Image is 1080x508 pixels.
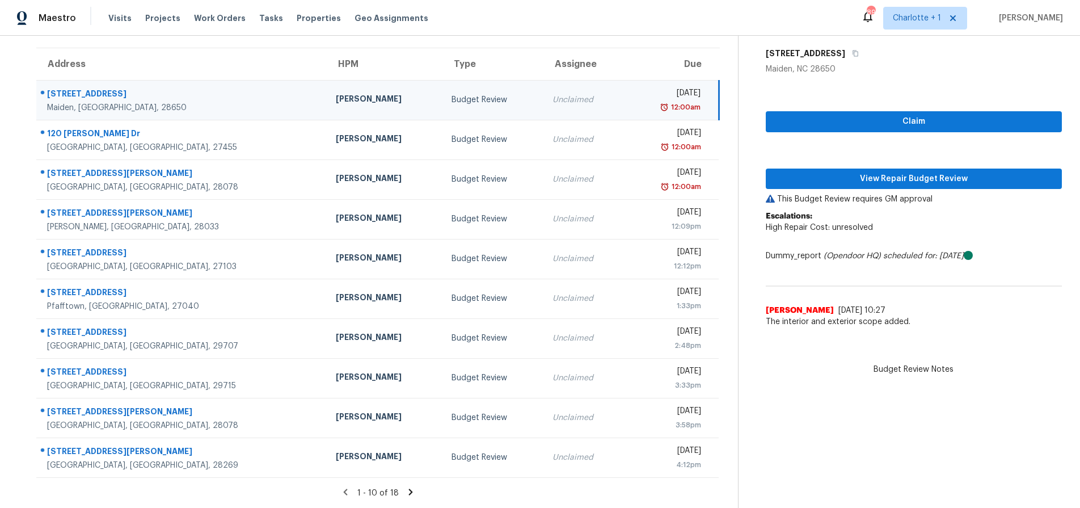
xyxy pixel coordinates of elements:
[634,207,701,221] div: [DATE]
[47,142,318,153] div: [GEOGRAPHIC_DATA], [GEOGRAPHIC_DATA], 27455
[634,127,701,141] div: [DATE]
[824,252,881,260] i: (Opendoor HQ)
[838,307,885,314] span: [DATE] 10:27
[669,102,701,113] div: 12:00am
[47,326,318,341] div: [STREET_ADDRESS]
[867,364,960,375] span: Budget Review Notes
[552,372,615,384] div: Unclaimed
[194,12,246,24] span: Work Orders
[669,141,701,153] div: 12:00am
[634,445,701,459] div: [DATE]
[775,172,1053,186] span: View Repair Budget Review
[766,48,845,59] h5: [STREET_ADDRESS]
[336,133,433,147] div: [PERSON_NAME]
[634,405,701,419] div: [DATE]
[634,221,701,232] div: 12:09pm
[336,451,433,465] div: [PERSON_NAME]
[634,300,701,312] div: 1:33pm
[47,88,318,102] div: [STREET_ADDRESS]
[452,333,535,344] div: Budget Review
[552,213,615,225] div: Unclaimed
[357,489,399,497] span: 1 - 10 of 18
[452,174,535,185] div: Budget Review
[552,94,615,106] div: Unclaimed
[625,48,719,80] th: Due
[766,316,1062,328] span: The interior and exterior scope added.
[552,333,615,344] div: Unclaimed
[47,128,318,142] div: 120 [PERSON_NAME] Dr
[867,7,875,18] div: 89
[775,115,1053,129] span: Claim
[634,380,701,391] div: 3:33pm
[552,412,615,423] div: Unclaimed
[552,253,615,265] div: Unclaimed
[47,366,318,380] div: [STREET_ADDRESS]
[355,12,428,24] span: Geo Assignments
[552,452,615,463] div: Unclaimed
[47,420,318,431] div: [GEOGRAPHIC_DATA], [GEOGRAPHIC_DATA], 28078
[47,207,318,221] div: [STREET_ADDRESS][PERSON_NAME]
[893,12,941,24] span: Charlotte + 1
[47,380,318,392] div: [GEOGRAPHIC_DATA], [GEOGRAPHIC_DATA], 29715
[552,134,615,145] div: Unclaimed
[766,212,812,220] b: Escalations:
[47,261,318,272] div: [GEOGRAPHIC_DATA], [GEOGRAPHIC_DATA], 27103
[442,48,544,80] th: Type
[634,246,701,261] div: [DATE]
[47,221,318,233] div: [PERSON_NAME], [GEOGRAPHIC_DATA], 28033
[766,64,1062,75] div: Maiden, NC 28650
[660,181,669,192] img: Overdue Alarm Icon
[660,141,669,153] img: Overdue Alarm Icon
[634,286,701,300] div: [DATE]
[552,293,615,304] div: Unclaimed
[336,252,433,266] div: [PERSON_NAME]
[108,12,132,24] span: Visits
[766,169,1062,190] button: View Repair Budget Review
[634,87,700,102] div: [DATE]
[452,253,535,265] div: Budget Review
[47,247,318,261] div: [STREET_ADDRESS]
[452,134,535,145] div: Budget Review
[47,287,318,301] div: [STREET_ADDRESS]
[634,340,701,351] div: 2:48pm
[39,12,76,24] span: Maestro
[452,213,535,225] div: Budget Review
[452,412,535,423] div: Budget Review
[336,212,433,226] div: [PERSON_NAME]
[669,181,701,192] div: 12:00am
[336,371,433,385] div: [PERSON_NAME]
[47,301,318,312] div: Pfafftown, [GEOGRAPHIC_DATA], 27040
[145,12,180,24] span: Projects
[336,411,433,425] div: [PERSON_NAME]
[47,446,318,460] div: [STREET_ADDRESS][PERSON_NAME]
[47,341,318,352] div: [GEOGRAPHIC_DATA], [GEOGRAPHIC_DATA], 29707
[47,102,318,114] div: Maiden, [GEOGRAPHIC_DATA], 28650
[634,419,701,431] div: 3:58pm
[47,406,318,420] div: [STREET_ADDRESS][PERSON_NAME]
[336,93,433,107] div: [PERSON_NAME]
[452,452,535,463] div: Budget Review
[297,12,341,24] span: Properties
[36,48,327,80] th: Address
[634,167,701,181] div: [DATE]
[766,305,834,316] span: [PERSON_NAME]
[452,372,535,384] div: Budget Review
[883,252,964,260] i: scheduled for: [DATE]
[552,174,615,185] div: Unclaimed
[47,460,318,471] div: [GEOGRAPHIC_DATA], [GEOGRAPHIC_DATA], 28269
[766,224,873,232] span: High Repair Cost: unresolved
[336,292,433,306] div: [PERSON_NAME]
[634,459,701,471] div: 4:12pm
[336,331,433,346] div: [PERSON_NAME]
[327,48,442,80] th: HPM
[543,48,625,80] th: Assignee
[452,94,535,106] div: Budget Review
[766,194,1062,205] p: This Budget Review requires GM approval
[634,366,701,380] div: [DATE]
[845,43,860,64] button: Copy Address
[259,14,283,22] span: Tasks
[634,261,701,272] div: 12:12pm
[660,102,669,113] img: Overdue Alarm Icon
[994,12,1063,24] span: [PERSON_NAME]
[47,182,318,193] div: [GEOGRAPHIC_DATA], [GEOGRAPHIC_DATA], 28078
